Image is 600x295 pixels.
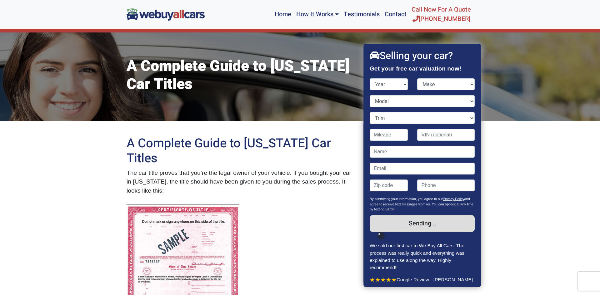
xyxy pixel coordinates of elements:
[127,57,355,93] h1: A Complete Guide to [US_STATE] Car Titles
[370,50,475,62] h2: Selling your car?
[370,65,461,72] strong: Get your free car valuation now!
[370,276,475,283] p: Google Review - [PERSON_NAME]
[443,197,464,201] a: Privacy Policy
[370,179,408,191] input: Zip code
[370,196,475,215] p: By submitting your information, you agree to our and agree to receive text messages from us. You ...
[341,2,382,26] a: Testimonials
[409,2,473,26] a: Call Now For A Quote[PHONE_NUMBER]
[127,136,355,166] h1: A Complete Guide to [US_STATE] Car Titles
[382,2,409,26] a: Contact
[370,78,475,242] form: Contact form
[417,129,475,141] input: VIN (optional)
[370,242,475,271] p: We sold our first car to We Buy All Cars. The process was really quick and everything was explain...
[370,163,475,175] input: Email
[370,129,408,141] input: Mileage
[127,8,205,20] img: We Buy All Cars in NJ logo
[417,179,475,191] input: Phone
[370,215,475,232] input: Sending...
[370,146,475,158] input: Name
[294,2,341,26] a: How It Works
[127,170,351,194] span: The car title proves that you’re the legal owner of your vehicle. If you bought your car in [US_S...
[272,2,294,26] a: Home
